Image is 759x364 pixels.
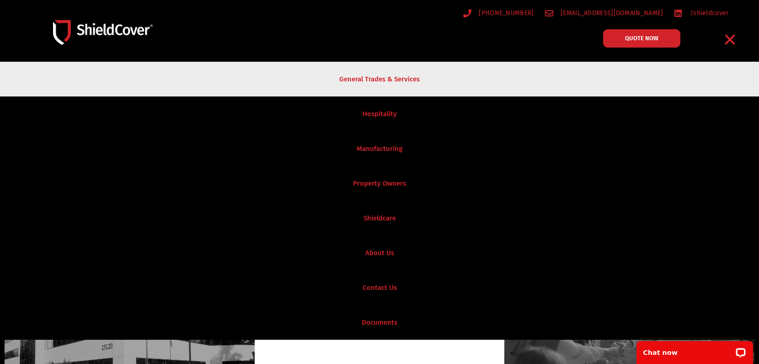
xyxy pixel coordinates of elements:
[545,7,663,19] a: [EMAIL_ADDRESS][DOMAIN_NAME]
[603,29,680,48] a: QUOTE NOW
[688,7,729,19] span: /shieldcover
[719,29,741,50] div: Menu Toggle
[631,335,759,364] iframe: LiveChat chat widget
[463,7,534,19] a: [PHONE_NUMBER]
[674,7,728,19] a: /shieldcover
[476,7,534,19] span: [PHONE_NUMBER]
[53,20,153,44] img: Shield-Cover-Underwriting-Australia-logo-full
[558,7,663,19] span: [EMAIL_ADDRESS][DOMAIN_NAME]
[625,35,658,41] span: QUOTE NOW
